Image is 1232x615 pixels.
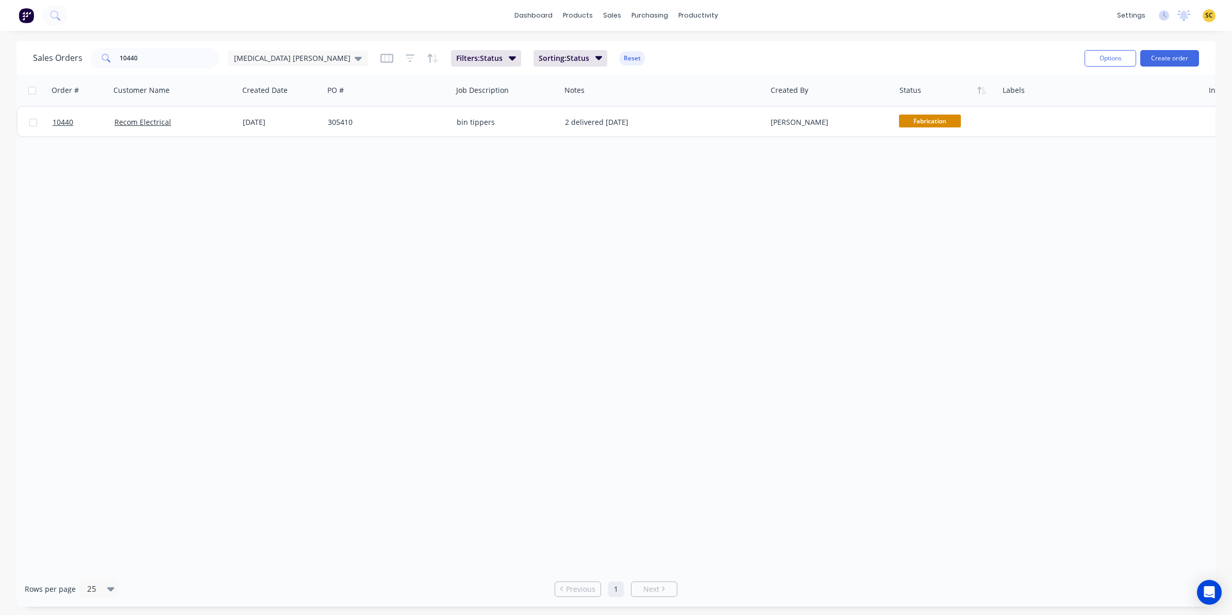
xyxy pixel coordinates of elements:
[564,85,585,95] div: Notes
[608,581,624,597] a: Page 1 is your current page
[1112,8,1151,23] div: settings
[25,584,76,594] span: Rows per page
[19,8,34,23] img: Factory
[1205,11,1213,20] span: SC
[234,53,351,63] span: [MEDICAL_DATA] [PERSON_NAME]
[456,85,509,95] div: Job Description
[555,584,601,594] a: Previous page
[673,8,723,23] div: productivity
[1140,50,1199,67] button: Create order
[900,85,921,95] div: Status
[558,8,598,23] div: products
[598,8,626,23] div: sales
[1197,580,1222,605] div: Open Intercom Messenger
[120,48,220,69] input: Search...
[509,8,558,23] a: dashboard
[565,117,753,127] div: 2 delivered [DATE]
[566,584,595,594] span: Previous
[52,85,79,95] div: Order #
[53,107,114,138] a: 10440
[626,8,673,23] div: purchasing
[1003,85,1025,95] div: Labels
[327,85,344,95] div: PO #
[1085,50,1136,67] button: Options
[539,53,589,63] span: Sorting: Status
[551,581,681,597] ul: Pagination
[33,53,82,63] h1: Sales Orders
[631,584,677,594] a: Next page
[243,117,320,127] div: [DATE]
[620,51,645,66] button: Reset
[643,584,659,594] span: Next
[899,115,961,127] span: Fabrication
[242,85,288,95] div: Created Date
[451,50,521,67] button: Filters:Status
[534,50,608,67] button: Sorting:Status
[457,117,552,127] div: bin tippers
[53,117,73,127] span: 10440
[328,117,442,127] div: 305410
[771,117,885,127] div: [PERSON_NAME]
[113,85,170,95] div: Customer Name
[771,85,808,95] div: Created By
[456,53,503,63] span: Filters: Status
[114,117,171,127] a: Recom Electrical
